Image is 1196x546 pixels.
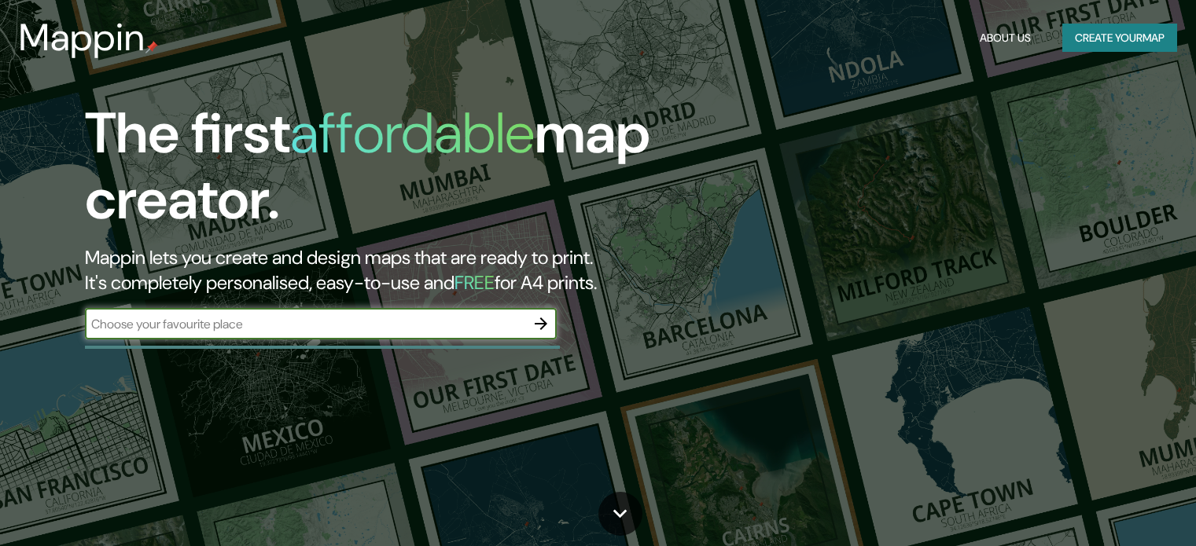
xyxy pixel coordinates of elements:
h2: Mappin lets you create and design maps that are ready to print. It's completely personalised, eas... [85,245,683,295]
input: Choose your favourite place [85,315,525,333]
button: Create yourmap [1062,24,1177,53]
h5: FREE [454,270,495,295]
h3: Mappin [19,16,145,60]
h1: The first map creator. [85,101,683,245]
img: mappin-pin [145,41,158,53]
button: About Us [973,24,1037,53]
h1: affordable [290,97,535,170]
